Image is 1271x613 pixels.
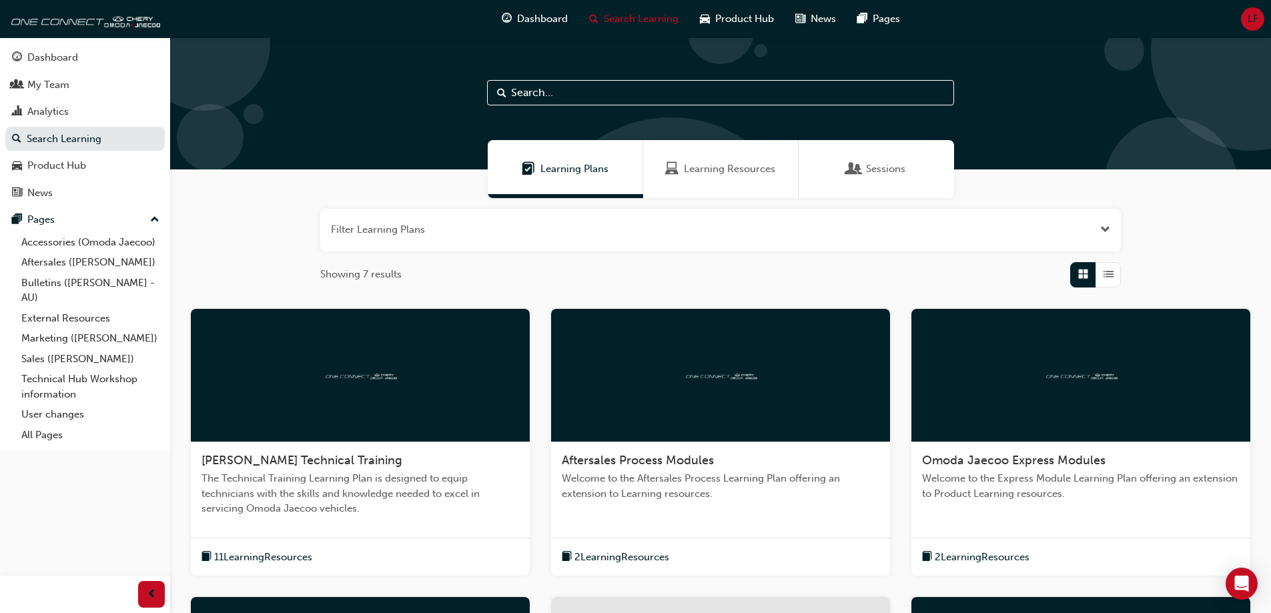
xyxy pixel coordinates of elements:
span: book-icon [922,549,932,566]
span: Dashboard [517,11,568,27]
span: prev-icon [147,586,157,603]
span: Omoda Jaecoo Express Modules [922,453,1106,468]
a: pages-iconPages [847,5,911,33]
span: Learning Resources [665,161,679,177]
a: news-iconNews [785,5,847,33]
span: Search Learning [604,11,679,27]
span: book-icon [562,549,572,566]
a: News [5,181,165,205]
a: Bulletins ([PERSON_NAME] - AU) [16,273,165,308]
span: Search [497,85,506,101]
a: oneconnectOmoda Jaecoo Express ModulesWelcome to the Express Module Learning Plan offering an ext... [911,309,1250,576]
a: My Team [5,73,165,97]
span: News [811,11,836,27]
span: Aftersales Process Modules [562,453,714,468]
a: Accessories (Omoda Jaecoo) [16,232,165,253]
input: Search... [487,80,954,105]
button: book-icon2LearningResources [562,549,669,566]
span: Learning Resources [684,161,775,177]
span: pages-icon [12,214,22,226]
span: people-icon [12,79,22,91]
a: oneconnect[PERSON_NAME] Technical TrainingThe Technical Training Learning Plan is designed to equ... [191,309,530,576]
span: Pages [873,11,900,27]
span: Showing 7 results [320,267,402,282]
span: pages-icon [857,11,867,27]
a: User changes [16,404,165,425]
img: oneconnect [7,5,160,32]
div: Pages [27,212,55,227]
img: oneconnect [324,368,397,381]
button: Pages [5,207,165,232]
a: Sales ([PERSON_NAME]) [16,349,165,370]
button: DashboardMy TeamAnalyticsSearch LearningProduct HubNews [5,43,165,207]
a: Marketing ([PERSON_NAME]) [16,328,165,349]
div: Analytics [27,104,69,119]
span: chart-icon [12,106,22,118]
span: news-icon [12,187,22,199]
button: book-icon2LearningResources [922,549,1029,566]
span: Welcome to the Express Module Learning Plan offering an extension to Product Learning resources. [922,471,1240,501]
span: 2 Learning Resources [935,550,1029,565]
a: Technical Hub Workshop information [16,369,165,404]
div: Dashboard [27,50,78,65]
span: [PERSON_NAME] Technical Training [201,453,402,468]
span: Grid [1078,267,1088,282]
a: Dashboard [5,45,165,70]
a: Learning PlansLearning Plans [488,140,643,198]
a: Search Learning [5,127,165,151]
a: Analytics [5,99,165,124]
span: 11 Learning Resources [214,550,312,565]
span: List [1104,267,1114,282]
a: Product Hub [5,153,165,178]
button: book-icon11LearningResources [201,549,312,566]
span: search-icon [589,11,598,27]
span: The Technical Training Learning Plan is designed to equip technicians with the skills and knowled... [201,471,519,516]
span: search-icon [12,133,21,145]
span: guage-icon [12,52,22,64]
button: Open the filter [1100,222,1110,237]
a: guage-iconDashboard [491,5,578,33]
a: External Resources [16,308,165,329]
span: Learning Plans [540,161,608,177]
a: All Pages [16,425,165,446]
a: search-iconSearch Learning [578,5,689,33]
span: guage-icon [502,11,512,27]
span: Product Hub [715,11,774,27]
a: Aftersales ([PERSON_NAME]) [16,252,165,273]
div: News [27,185,53,201]
img: oneconnect [684,368,757,381]
span: LF [1248,11,1258,27]
a: oneconnectAftersales Process ModulesWelcome to the Aftersales Process Learning Plan offering an e... [551,309,890,576]
span: up-icon [150,211,159,229]
span: book-icon [201,549,211,566]
div: My Team [27,77,69,93]
a: Learning ResourcesLearning Resources [643,140,799,198]
span: news-icon [795,11,805,27]
span: Sessions [847,161,861,177]
img: oneconnect [1044,368,1118,381]
span: car-icon [12,160,22,172]
span: 2 Learning Resources [574,550,669,565]
span: Welcome to the Aftersales Process Learning Plan offering an extension to Learning resources. [562,471,879,501]
span: car-icon [700,11,710,27]
div: Product Hub [27,158,86,173]
div: Open Intercom Messenger [1226,568,1258,600]
span: Learning Plans [522,161,535,177]
a: car-iconProduct Hub [689,5,785,33]
a: SessionsSessions [799,140,954,198]
button: LF [1241,7,1264,31]
span: Sessions [866,161,905,177]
